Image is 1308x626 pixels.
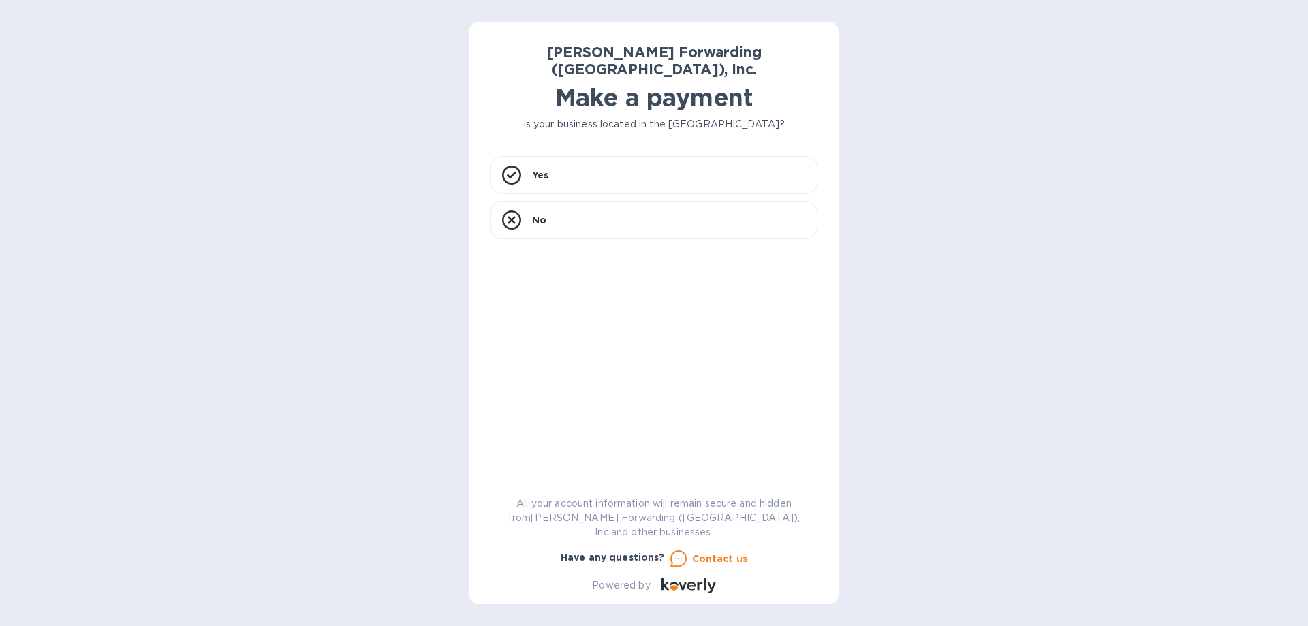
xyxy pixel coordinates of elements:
b: [PERSON_NAME] Forwarding ([GEOGRAPHIC_DATA]), Inc. [547,44,762,78]
p: Yes [532,168,548,182]
p: All your account information will remain secure and hidden from [PERSON_NAME] Forwarding ([GEOGRA... [490,497,817,539]
p: Is your business located in the [GEOGRAPHIC_DATA]? [490,117,817,131]
u: Contact us [692,553,748,564]
h1: Make a payment [490,83,817,112]
p: Powered by [592,578,650,593]
p: No [532,213,546,227]
b: Have any questions? [561,552,665,563]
